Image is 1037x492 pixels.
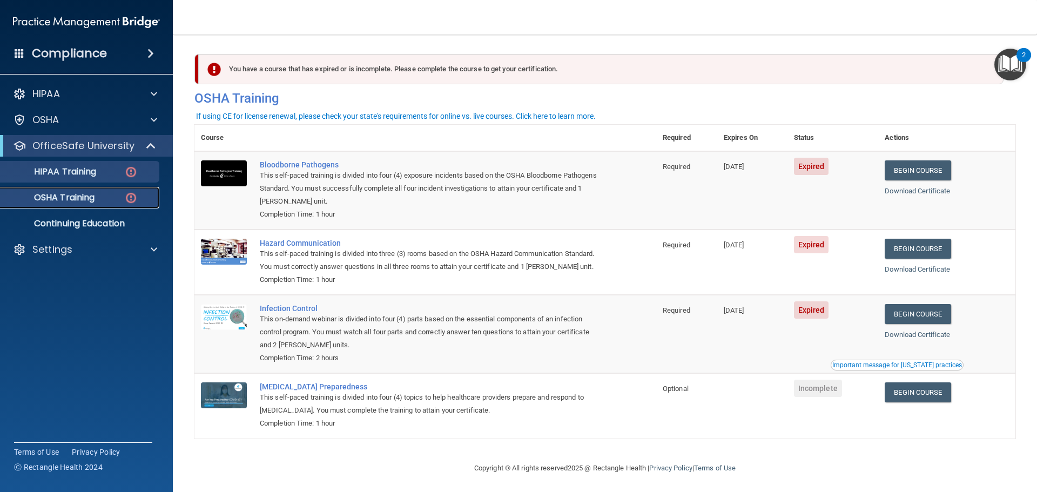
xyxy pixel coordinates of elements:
[13,243,157,256] a: Settings
[885,239,951,259] a: Begin Course
[649,464,692,472] a: Privacy Policy
[7,218,154,229] p: Continuing Education
[408,451,802,486] div: Copyright © All rights reserved 2025 @ Rectangle Health | |
[885,304,951,324] a: Begin Course
[831,360,964,370] button: Read this if you are a dental practitioner in the state of CA
[260,352,602,365] div: Completion Time: 2 hours
[260,208,602,221] div: Completion Time: 1 hour
[794,236,829,253] span: Expired
[724,306,744,314] span: [DATE]
[885,187,950,195] a: Download Certificate
[260,239,602,247] a: Hazard Communication
[260,169,602,208] div: This self-paced training is divided into four (4) exposure incidents based on the OSHA Bloodborne...
[885,331,950,339] a: Download Certificate
[260,417,602,430] div: Completion Time: 1 hour
[794,380,842,397] span: Incomplete
[260,247,602,273] div: This self-paced training is divided into three (3) rooms based on the OSHA Hazard Communication S...
[124,165,138,179] img: danger-circle.6113f641.png
[663,306,690,314] span: Required
[832,362,962,368] div: Important message for [US_STATE] practices
[260,304,602,313] a: Infection Control
[13,139,157,152] a: OfficeSafe University
[13,113,157,126] a: OSHA
[694,464,736,472] a: Terms of Use
[794,301,829,319] span: Expired
[717,125,787,151] th: Expires On
[32,243,72,256] p: Settings
[32,139,134,152] p: OfficeSafe University
[14,447,59,457] a: Terms of Use
[885,265,950,273] a: Download Certificate
[724,241,744,249] span: [DATE]
[32,87,60,100] p: HIPAA
[72,447,120,457] a: Privacy Policy
[260,160,602,169] a: Bloodborne Pathogens
[199,54,1004,84] div: You have a course that has expired or is incomplete. Please complete the course to get your certi...
[794,158,829,175] span: Expired
[656,125,717,151] th: Required
[663,163,690,171] span: Required
[124,191,138,205] img: danger-circle.6113f641.png
[260,382,602,391] a: [MEDICAL_DATA] Preparedness
[13,11,160,33] img: PMB logo
[194,91,1015,106] h4: OSHA Training
[663,385,689,393] span: Optional
[13,87,157,100] a: HIPAA
[196,112,596,120] div: If using CE for license renewal, please check your state's requirements for online vs. live cours...
[878,125,1015,151] th: Actions
[7,192,95,203] p: OSHA Training
[32,46,107,61] h4: Compliance
[260,273,602,286] div: Completion Time: 1 hour
[260,391,602,417] div: This self-paced training is divided into four (4) topics to help healthcare providers prepare and...
[885,160,951,180] a: Begin Course
[194,111,597,122] button: If using CE for license renewal, please check your state's requirements for online vs. live cours...
[994,49,1026,80] button: Open Resource Center, 2 new notifications
[724,163,744,171] span: [DATE]
[663,241,690,249] span: Required
[787,125,879,151] th: Status
[1022,55,1026,69] div: 2
[7,166,96,177] p: HIPAA Training
[260,313,602,352] div: This on-demand webinar is divided into four (4) parts based on the essential components of an inf...
[14,462,103,473] span: Ⓒ Rectangle Health 2024
[32,113,59,126] p: OSHA
[207,63,221,76] img: exclamation-circle-solid-danger.72ef9ffc.png
[885,382,951,402] a: Begin Course
[194,125,253,151] th: Course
